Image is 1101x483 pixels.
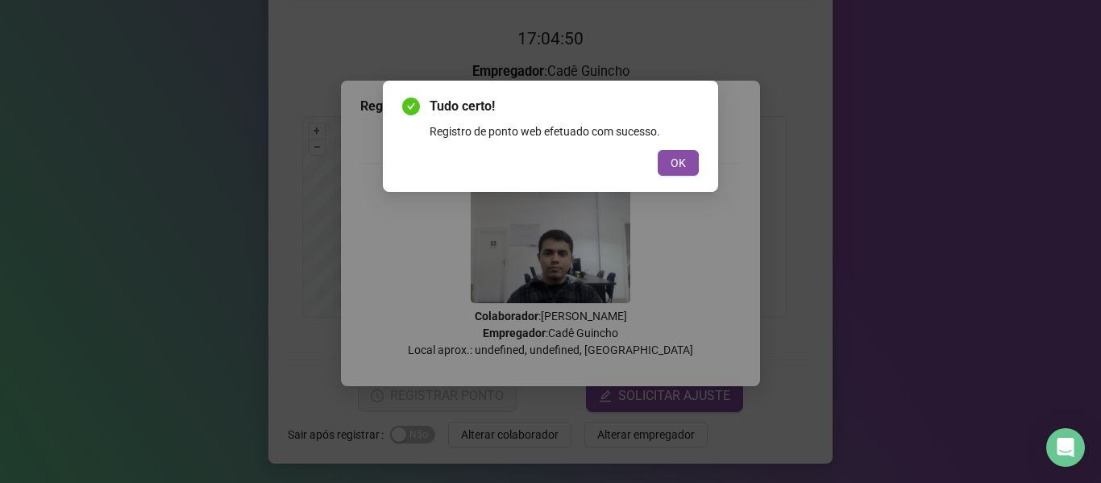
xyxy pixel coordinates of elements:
[430,97,699,116] span: Tudo certo!
[402,98,420,115] span: check-circle
[430,123,699,140] div: Registro de ponto web efetuado com sucesso.
[1046,428,1085,467] div: Open Intercom Messenger
[671,154,686,172] span: OK
[658,150,699,176] button: OK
